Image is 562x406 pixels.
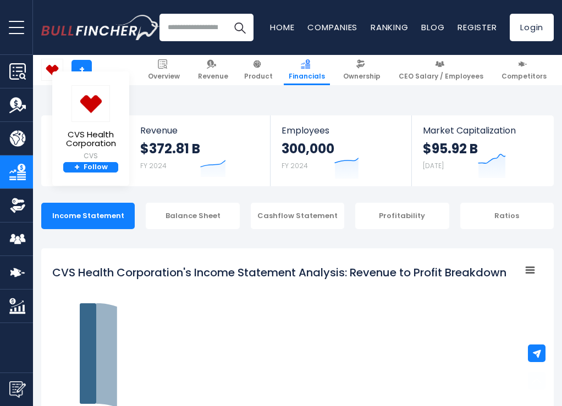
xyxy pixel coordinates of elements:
small: FY 2024 [140,161,167,170]
a: Overview [143,55,185,85]
a: Financials [284,55,330,85]
a: Blog [421,21,444,33]
img: Bullfincher logo [41,15,160,40]
span: Market Capitalization [423,125,542,136]
a: Register [458,21,497,33]
a: Revenue $372.81 B FY 2024 [129,115,271,186]
a: CVS Health Corporation CVS [58,85,124,162]
span: Revenue [140,125,260,136]
img: Ownership [9,197,26,214]
a: Market Capitalization $95.92 B [DATE] [412,115,553,186]
a: + [71,60,92,80]
small: CVS [58,151,123,161]
img: CVS logo [71,85,110,122]
small: [DATE] [423,161,444,170]
a: Competitors [497,55,552,85]
a: Ranking [371,21,408,33]
span: CEO Salary / Employees [399,72,483,81]
div: Ratios [460,203,554,229]
a: Revenue [193,55,233,85]
tspan: CVS Health Corporation's Income Statement Analysis: Revenue to Profit Breakdown [52,265,506,280]
a: Ownership [338,55,385,85]
strong: + [74,163,80,173]
a: Go to homepage [41,15,159,40]
a: Companies [307,21,357,33]
span: Financials [289,72,325,81]
strong: 300,000 [282,140,334,157]
span: Ownership [343,72,381,81]
span: Employees [282,125,400,136]
small: FY 2024 [282,161,308,170]
span: Competitors [502,72,547,81]
a: Home [270,21,294,33]
a: Employees 300,000 FY 2024 [271,115,411,186]
span: CVS Health Corporation [58,130,123,148]
strong: $95.92 B [423,140,478,157]
span: Product [244,72,273,81]
a: +Follow [63,162,118,173]
a: Product [239,55,278,85]
div: Cashflow Statement [251,203,344,229]
button: Search [226,14,254,41]
img: CVS logo [42,59,63,80]
a: CEO Salary / Employees [394,55,488,85]
div: Balance Sheet [146,203,239,229]
div: Profitability [355,203,449,229]
a: Login [510,14,554,41]
span: Overview [148,72,180,81]
strong: $372.81 B [140,140,200,157]
div: Income Statement [41,203,135,229]
span: Revenue [198,72,228,81]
